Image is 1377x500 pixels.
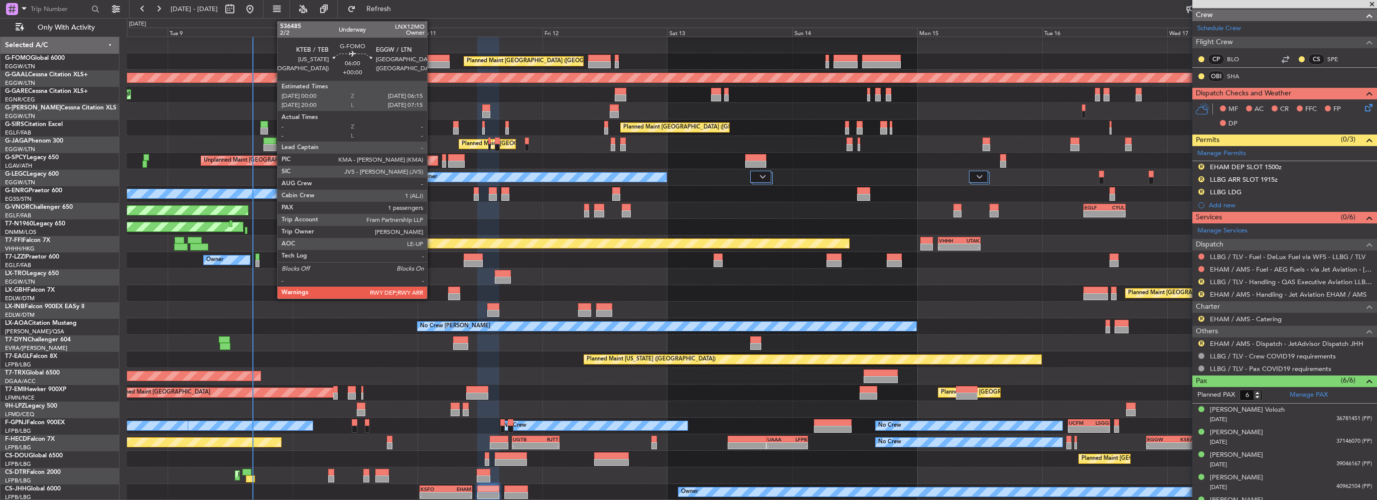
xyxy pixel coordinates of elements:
div: Owner [420,170,437,185]
div: [PERSON_NAME] [1210,450,1263,460]
a: Manage Permits [1197,149,1246,159]
button: R [1198,279,1204,285]
a: EGGW/LTN [5,79,35,87]
div: VHHH [939,237,959,243]
div: CP [1208,54,1224,65]
div: EGLF [1084,204,1105,210]
div: - [1170,443,1193,449]
span: CS-DTR [5,469,27,475]
button: R [1198,176,1204,182]
span: 37146070 (PP) [1336,437,1372,446]
a: 9H-LPZLegacy 500 [5,403,57,409]
input: Trip Number [31,2,88,17]
span: [DATE] [1210,483,1227,491]
span: T7-TRX [5,370,26,376]
a: T7-TRXGlobal 6500 [5,370,60,376]
span: 39046167 (PP) [1336,460,1372,468]
div: Fri 12 [542,28,667,37]
span: LX-AOA [5,320,28,326]
a: Manage Services [1197,226,1248,236]
a: G-LEGCLegacy 600 [5,171,59,177]
div: - [1069,426,1089,432]
span: LX-INB [5,304,25,310]
span: Charter [1196,301,1220,313]
span: T7-FFI [5,237,23,243]
div: Planned Maint [GEOGRAPHIC_DATA] ([GEOGRAPHIC_DATA]) [462,137,620,152]
span: F-GPNJ [5,420,27,426]
div: EHAM [446,486,472,492]
span: Dispatch [1196,239,1223,251]
div: EGGW [1147,436,1170,442]
span: G-ENRG [5,188,29,194]
img: arrow-gray.svg [977,175,983,179]
span: G-LEGC [5,171,27,177]
div: No Crew [878,418,901,433]
a: T7-EMIHawker 900XP [5,387,66,393]
span: CS-JHH [5,486,27,492]
div: Wed 10 [293,28,418,37]
div: Wed 17 [1167,28,1292,37]
a: EDLW/DTM [5,311,35,319]
div: Planned Maint [GEOGRAPHIC_DATA] ([GEOGRAPHIC_DATA]) [1081,451,1240,466]
span: Crew [1196,10,1213,21]
div: - [787,443,806,449]
a: G-FOMOGlobal 6000 [5,55,65,61]
span: 9H-LPZ [5,403,25,409]
a: LLBG / TLV - Fuel - DeLux Fuel via WFS - LLBG / TLV [1210,253,1365,261]
span: G-FOMO [5,55,31,61]
span: G-[PERSON_NAME] [5,105,61,111]
span: Flight Crew [1196,37,1233,48]
span: T7-EMI [5,387,25,393]
label: Planned PAX [1197,390,1235,400]
div: [PERSON_NAME] [1210,428,1263,438]
div: UGTB [513,436,535,442]
a: LX-GBHFalcon 7X [5,287,55,293]
span: 36781451 (PP) [1336,415,1372,423]
div: Tue 9 [168,28,293,37]
a: T7-LZZIPraetor 600 [5,254,59,260]
div: Planned Maint [GEOGRAPHIC_DATA] ([GEOGRAPHIC_DATA]) [1128,286,1286,301]
div: - [959,244,980,250]
span: (0/6) [1341,212,1355,222]
div: Planned Maint [US_STATE] ([GEOGRAPHIC_DATA]) [587,352,716,367]
a: EVRA/[PERSON_NAME] [5,344,67,352]
img: arrow-gray.svg [760,175,766,179]
span: [DATE] [1210,461,1227,468]
div: - [767,443,787,449]
a: Schedule Crew [1197,24,1241,34]
span: CS-DOU [5,453,29,459]
span: [DATE] [1210,416,1227,423]
span: G-GARE [5,88,28,94]
a: G-GAALCessna Citation XLS+ [5,72,88,78]
span: G-SIRS [5,121,24,128]
div: Sun 14 [792,28,917,37]
a: SHA [1227,72,1250,81]
div: UAAA [767,436,787,442]
a: LFPB/LBG [5,444,31,451]
a: CS-DTRFalcon 2000 [5,469,61,475]
div: OBI [1208,71,1224,82]
a: F-GPNJFalcon 900EX [5,420,65,426]
span: FP [1333,104,1341,114]
span: DP [1228,119,1237,129]
a: EDLW/DTM [5,295,35,302]
a: EGGW/LTN [5,179,35,186]
button: R [1198,316,1204,322]
a: EHAM / AMS - Dispatch - JetAdvisor Dispatch JHH [1210,339,1363,348]
button: R [1198,189,1204,195]
span: Services [1196,212,1222,223]
a: EGGW/LTN [5,278,35,286]
span: T7-DYN [5,337,28,343]
span: CR [1280,104,1289,114]
span: Only With Activity [26,24,106,31]
span: LX-TRO [5,271,27,277]
a: G-JAGAPhenom 300 [5,138,63,144]
span: [DATE] - [DATE] [171,5,218,14]
div: Planned Maint Tianjin ([GEOGRAPHIC_DATA]) [305,236,422,251]
a: EHAM / AMS - Fuel - AEG Fuels - via Jet Aviation - [GEOGRAPHIC_DATA] / AMS [1210,265,1372,274]
a: T7-FFIFalcon 7X [5,237,50,243]
div: - [421,492,446,498]
div: - [939,244,959,250]
a: LLBG / TLV - Handling - QAS Executive Aviation LLBG / TLV [1210,278,1372,286]
a: EGGW/LTN [5,112,35,120]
